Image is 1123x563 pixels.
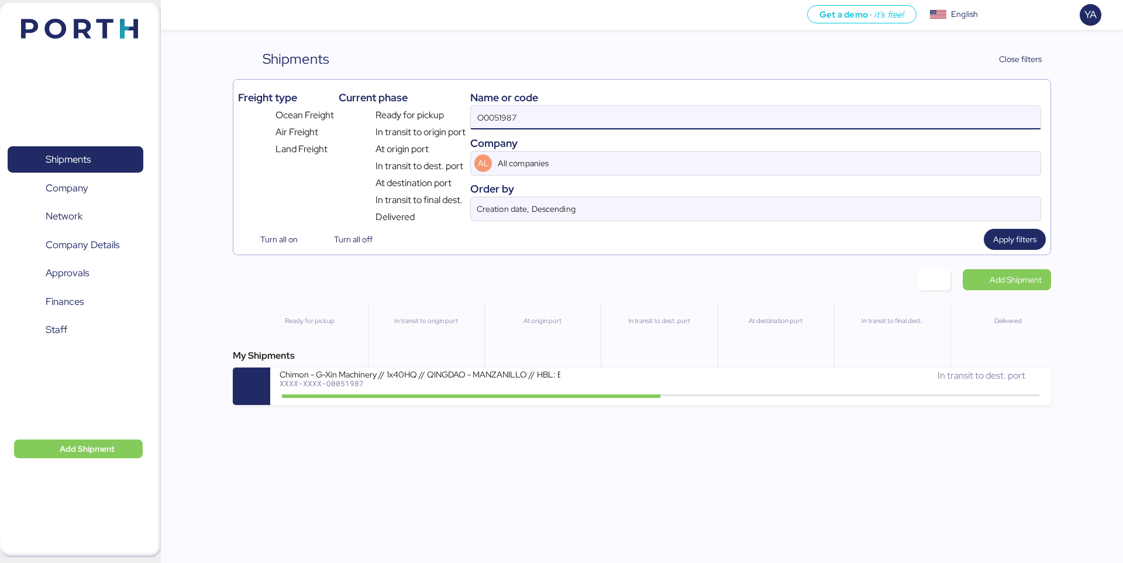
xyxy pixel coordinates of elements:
a: Network [8,203,143,230]
div: Chimon - G-Xin Machinery // 1x40HQ // QINGDAO - MANZANILLO // HBL: BJSSE2507008 MBL: QGD2024411 [280,369,560,379]
div: In transit to dest. port [606,316,712,326]
div: English [951,8,978,20]
a: Company Details [8,231,143,258]
span: Finances [46,293,84,310]
span: Air Freight [275,125,318,139]
span: Turn all off [334,232,373,246]
span: Delivered [376,210,415,224]
span: Company Details [46,236,119,253]
a: Company [8,174,143,201]
div: Name or code [470,90,1041,105]
div: In transit to final dest. [839,316,945,326]
span: Shipments [46,151,91,168]
span: Ocean Freight [275,108,334,122]
a: Staff [8,317,143,344]
span: AL [478,157,489,170]
span: Turn all on [260,232,298,246]
span: Network [46,208,82,225]
div: XXXX-XXXX-O0051987 [280,379,560,387]
span: In transit to dest. port [938,369,1025,382]
div: In transit to origin port [373,316,479,326]
a: Finances [8,288,143,315]
div: At destination port [723,316,829,326]
div: Current phase [339,90,466,105]
span: In transit to final dest. [376,193,463,207]
span: Company [46,180,88,197]
button: Close filters [975,49,1051,70]
span: Ready for pickup [376,108,444,122]
button: Add Shipment [14,440,143,458]
span: In transit to dest. port [376,159,463,173]
div: Delivered [956,316,1062,326]
span: At origin port [376,142,429,156]
a: Add Shipment [963,269,1051,290]
span: Apply filters [993,232,1036,246]
button: Turn all off [312,229,382,250]
a: Approvals [8,260,143,287]
span: Add Shipment [990,273,1042,287]
div: Shipments [263,49,329,70]
span: Approvals [46,265,89,281]
div: My Shipments [233,349,1050,363]
div: Order by [470,181,1041,197]
div: Company [470,135,1041,151]
div: Ready for pickup [256,316,363,326]
div: At origin port [490,316,595,326]
button: Apply filters [984,229,1046,250]
span: Land Freight [275,142,328,156]
span: In transit to origin port [376,125,466,139]
div: Freight type [238,90,333,105]
button: Menu [168,5,188,25]
button: Turn all on [238,229,307,250]
input: AL [495,152,1007,175]
span: Add Shipment [60,442,115,456]
span: Staff [46,321,67,338]
span: YA [1084,7,1097,22]
span: At destination port [376,176,452,190]
span: Close filters [999,52,1042,66]
a: Shipments [8,146,143,173]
